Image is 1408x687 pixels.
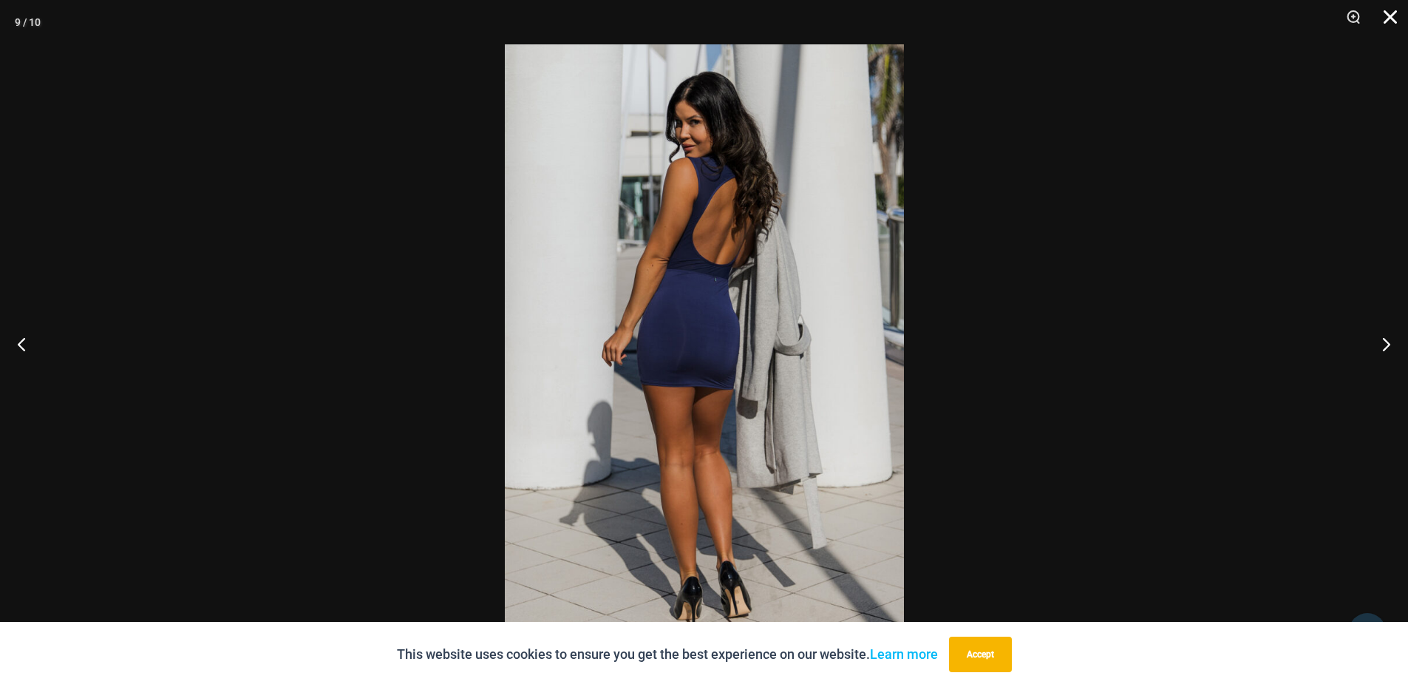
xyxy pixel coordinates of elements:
[505,44,904,643] img: Desire Me Navy 5192 Dress 03
[949,637,1012,672] button: Accept
[1353,307,1408,381] button: Next
[397,643,938,666] p: This website uses cookies to ensure you get the best experience on our website.
[15,11,41,33] div: 9 / 10
[870,646,938,662] a: Learn more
